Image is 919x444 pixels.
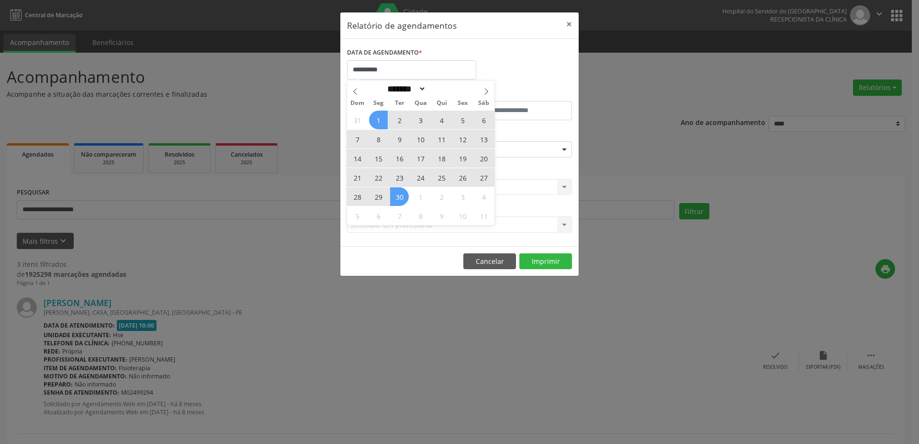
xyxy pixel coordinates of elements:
span: Setembro 12, 2025 [453,130,472,148]
span: Setembro 10, 2025 [411,130,430,148]
span: Outubro 9, 2025 [432,206,451,225]
span: Qui [431,100,452,106]
span: Outubro 4, 2025 [474,187,493,206]
span: Qua [410,100,431,106]
span: Setembro 30, 2025 [390,187,409,206]
span: Setembro 24, 2025 [411,168,430,187]
span: Seg [368,100,389,106]
span: Setembro 1, 2025 [369,111,388,129]
span: Setembro 25, 2025 [432,168,451,187]
span: Dom [347,100,368,106]
span: Setembro 23, 2025 [390,168,409,187]
span: Setembro 4, 2025 [432,111,451,129]
span: Setembro 15, 2025 [369,149,388,168]
span: Setembro 27, 2025 [474,168,493,187]
span: Outubro 8, 2025 [411,206,430,225]
span: Setembro 2, 2025 [390,111,409,129]
span: Outubro 2, 2025 [432,187,451,206]
h5: Relatório de agendamentos [347,19,457,32]
span: Setembro 28, 2025 [348,187,367,206]
span: Outubro 11, 2025 [474,206,493,225]
span: Setembro 14, 2025 [348,149,367,168]
button: Imprimir [519,253,572,270]
button: Cancelar [463,253,516,270]
span: Setembro 18, 2025 [432,149,451,168]
span: Setembro 9, 2025 [390,130,409,148]
span: Outubro 5, 2025 [348,206,367,225]
span: Setembro 17, 2025 [411,149,430,168]
label: ATÉ [462,86,572,101]
span: Outubro 10, 2025 [453,206,472,225]
span: Ter [389,100,410,106]
span: Setembro 5, 2025 [453,111,472,129]
span: Sáb [473,100,494,106]
span: Setembro 7, 2025 [348,130,367,148]
span: Outubro 6, 2025 [369,206,388,225]
input: Year [426,84,458,94]
span: Setembro 16, 2025 [390,149,409,168]
span: Setembro 19, 2025 [453,149,472,168]
span: Setembro 3, 2025 [411,111,430,129]
span: Setembro 13, 2025 [474,130,493,148]
select: Month [384,84,426,94]
button: Close [560,12,579,36]
span: Setembro 6, 2025 [474,111,493,129]
span: Setembro 8, 2025 [369,130,388,148]
span: Outubro 3, 2025 [453,187,472,206]
span: Outubro 7, 2025 [390,206,409,225]
span: Outubro 1, 2025 [411,187,430,206]
span: Setembro 26, 2025 [453,168,472,187]
span: Setembro 21, 2025 [348,168,367,187]
span: Setembro 22, 2025 [369,168,388,187]
span: Setembro 11, 2025 [432,130,451,148]
span: Agosto 31, 2025 [348,111,367,129]
span: Setembro 29, 2025 [369,187,388,206]
span: Setembro 20, 2025 [474,149,493,168]
span: Sex [452,100,473,106]
label: DATA DE AGENDAMENTO [347,46,422,60]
